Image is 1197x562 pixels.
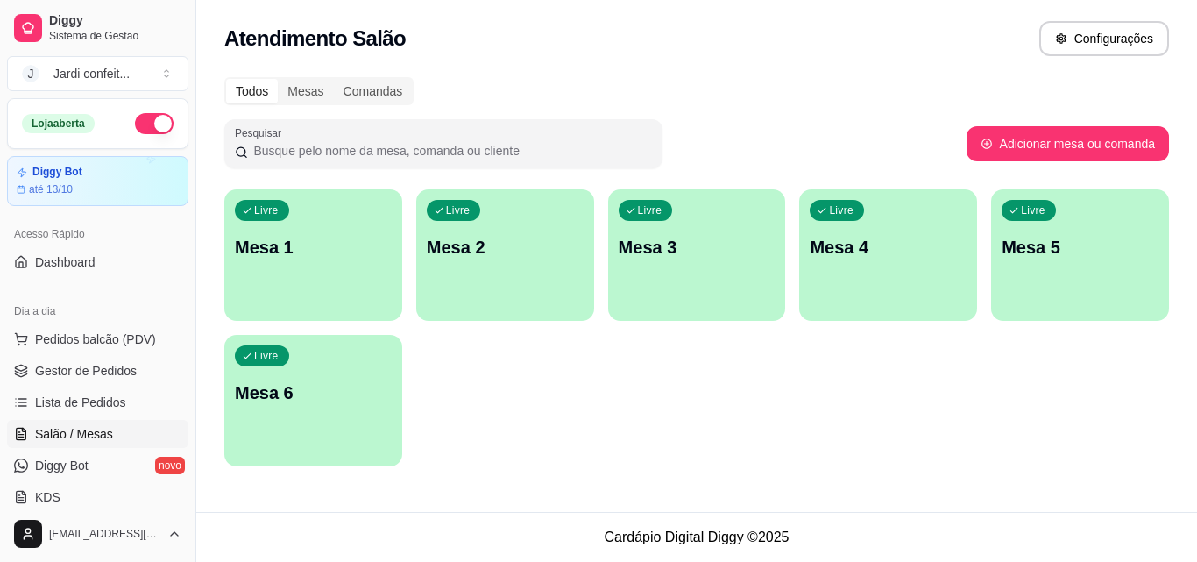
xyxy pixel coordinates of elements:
[35,394,126,411] span: Lista de Pedidos
[1002,235,1158,260] p: Mesa 5
[224,25,406,53] h2: Atendimento Salão
[35,457,89,474] span: Diggy Bot
[35,362,137,380] span: Gestor de Pedidos
[416,189,594,321] button: LivreMesa 2
[254,203,279,217] p: Livre
[334,79,413,103] div: Comandas
[427,235,584,260] p: Mesa 2
[7,325,188,353] button: Pedidos balcão (PDV)
[799,189,977,321] button: LivreMesa 4
[235,381,392,405] p: Mesa 6
[35,488,60,506] span: KDS
[446,203,471,217] p: Livre
[810,235,967,260] p: Mesa 4
[7,56,188,91] button: Select a team
[608,189,786,321] button: LivreMesa 3
[7,357,188,385] a: Gestor de Pedidos
[35,253,96,271] span: Dashboard
[7,7,188,49] a: DiggySistema de Gestão
[7,297,188,325] div: Dia a dia
[32,166,82,179] article: Diggy Bot
[49,13,181,29] span: Diggy
[7,513,188,555] button: [EMAIL_ADDRESS][DOMAIN_NAME]
[967,126,1169,161] button: Adicionar mesa ou comanda
[49,527,160,541] span: [EMAIL_ADDRESS][DOMAIN_NAME]
[991,189,1169,321] button: LivreMesa 5
[49,29,181,43] span: Sistema de Gestão
[248,142,652,160] input: Pesquisar
[1021,203,1045,217] p: Livre
[196,512,1197,562] footer: Cardápio Digital Diggy © 2025
[235,125,287,140] label: Pesquisar
[7,156,188,206] a: Diggy Botaté 13/10
[7,483,188,511] a: KDS
[135,113,174,134] button: Alterar Status
[35,331,156,348] span: Pedidos balcão (PDV)
[235,235,392,260] p: Mesa 1
[7,420,188,448] a: Salão / Mesas
[7,388,188,416] a: Lista de Pedidos
[22,65,39,82] span: J
[7,452,188,480] a: Diggy Botnovo
[29,182,73,196] article: até 13/10
[226,79,278,103] div: Todos
[829,203,853,217] p: Livre
[224,335,402,466] button: LivreMesa 6
[278,79,333,103] div: Mesas
[53,65,130,82] div: Jardi confeit ...
[619,235,776,260] p: Mesa 3
[35,425,113,443] span: Salão / Mesas
[224,189,402,321] button: LivreMesa 1
[638,203,662,217] p: Livre
[254,349,279,363] p: Livre
[1039,21,1169,56] button: Configurações
[22,114,95,133] div: Loja aberta
[7,248,188,276] a: Dashboard
[7,220,188,248] div: Acesso Rápido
